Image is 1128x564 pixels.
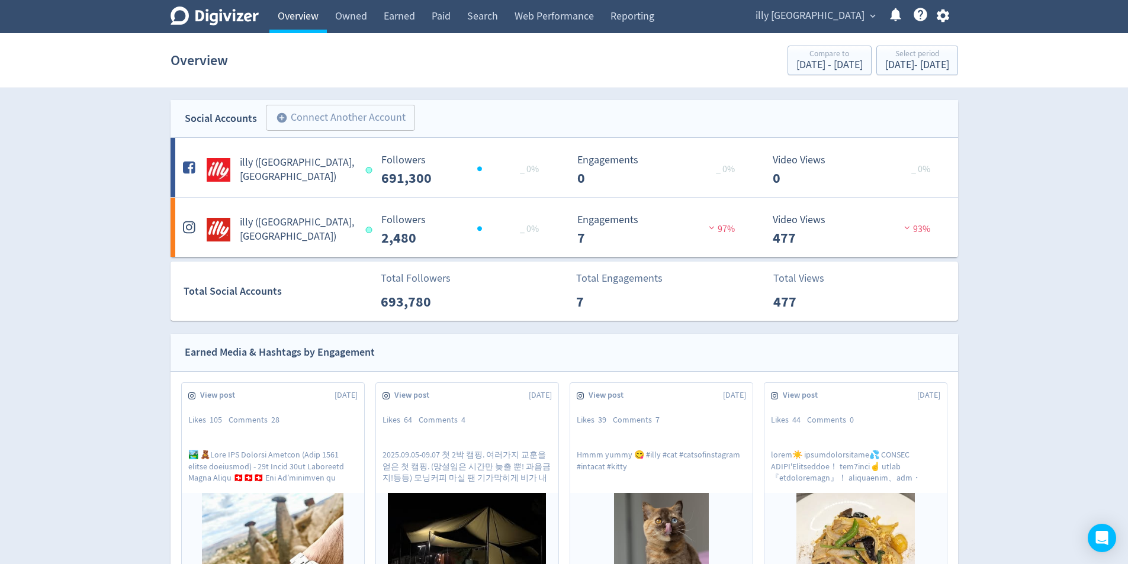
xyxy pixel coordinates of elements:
div: Comments [419,414,472,426]
p: Total Views [773,270,841,286]
div: [DATE] - [DATE] [796,60,863,70]
span: [DATE] [723,389,746,401]
span: View post [589,389,630,401]
p: 477 [773,291,841,312]
svg: Engagements 0 [571,154,749,186]
img: negative-performance.svg [901,223,913,232]
span: View post [783,389,824,401]
span: View post [200,389,242,401]
img: illy (AU, NZ) undefined [207,158,230,182]
div: Total Social Accounts [184,283,372,300]
div: Earned Media & Hashtags by Engagement [185,344,375,361]
button: Select period[DATE]- [DATE] [876,46,958,75]
div: Comments [229,414,286,426]
div: Likes [383,414,419,426]
div: Comments [807,414,860,426]
span: 64 [404,414,412,425]
a: Connect Another Account [257,107,415,131]
p: lorem☀️ ipsumdolorsitame💦 CONSEC ADIPI'Elitseddoe！ tem7inci☝️ utlab『etdoloremagn』！ aliquaenim、adm... [771,449,940,482]
button: illy [GEOGRAPHIC_DATA] [751,7,879,25]
span: 0 [850,414,854,425]
svg: Video Views 0 [767,154,944,186]
div: Likes [771,414,807,426]
span: 97% [706,223,735,235]
span: Data last synced: 11 Sep 2025, 2:02pm (AEST) [366,227,376,233]
button: Compare to[DATE] - [DATE] [788,46,872,75]
span: illy [GEOGRAPHIC_DATA] [756,7,865,25]
h5: illy ([GEOGRAPHIC_DATA], [GEOGRAPHIC_DATA]) [240,156,355,184]
p: Total Followers [381,270,451,286]
span: add_circle [276,112,288,124]
div: Likes [188,414,229,426]
span: [DATE] [335,389,358,401]
a: illy (AU, NZ) undefinedilly ([GEOGRAPHIC_DATA], [GEOGRAPHIC_DATA]) Followers 2,480 Followers 2,48... [171,198,958,257]
span: 93% [901,223,930,235]
div: Select period [885,50,949,60]
div: Open Intercom Messenger [1088,524,1116,552]
span: _ 0% [520,223,539,235]
span: View post [394,389,436,401]
span: 7 [655,414,660,425]
svg: Engagements 7 [571,214,749,246]
span: 4 [461,414,465,425]
div: Comments [613,414,666,426]
div: Likes [577,414,613,426]
p: Total Engagements [576,270,663,286]
svg: Video Views 477 [767,214,944,246]
span: 28 [271,414,279,425]
span: _ 0% [716,163,735,175]
p: 🏞️ 🧸Lore IPS Dolorsi Ametcon (Adip 1561 elitse doeiusmod) - 29t Incid 30ut Laboreetd Magna Aliqu ... [188,449,358,482]
span: Data last synced: 11 Sep 2025, 8:02am (AEST) [366,167,376,173]
svg: Followers 691,300 [375,154,553,186]
img: negative-performance.svg [706,223,718,232]
div: [DATE] - [DATE] [885,60,949,70]
span: _ 0% [911,163,930,175]
span: expand_more [867,11,878,21]
h5: illy ([GEOGRAPHIC_DATA], [GEOGRAPHIC_DATA]) [240,215,355,244]
span: 44 [792,414,801,425]
span: 105 [210,414,222,425]
span: _ 0% [520,163,539,175]
div: Social Accounts [185,110,257,127]
h1: Overview [171,41,228,79]
div: Compare to [796,50,863,60]
p: 693,780 [381,291,449,312]
span: 39 [598,414,606,425]
button: Connect Another Account [266,105,415,131]
svg: Followers 2,480 [375,214,553,246]
img: illy (AU, NZ) undefined [207,218,230,241]
p: 7 [576,291,644,312]
p: Hmmm yummy 😋 #illy #cat #catsofinstagram #intacat #kitty [577,449,746,482]
span: [DATE] [917,389,940,401]
span: [DATE] [529,389,552,401]
p: 2025.09.05-09.07 첫 2박 캠핑. 여러가지 교훈을 얻은 첫 캠핑. (망설임은 시간만 늦출 뿐! 과음금지!등등) 모닝커피 마실 땐 기가막히게 비가 내려주고, 청계호... [383,449,552,482]
a: illy (AU, NZ) undefinedilly ([GEOGRAPHIC_DATA], [GEOGRAPHIC_DATA]) Followers 691,300 Followers 69... [171,138,958,197]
